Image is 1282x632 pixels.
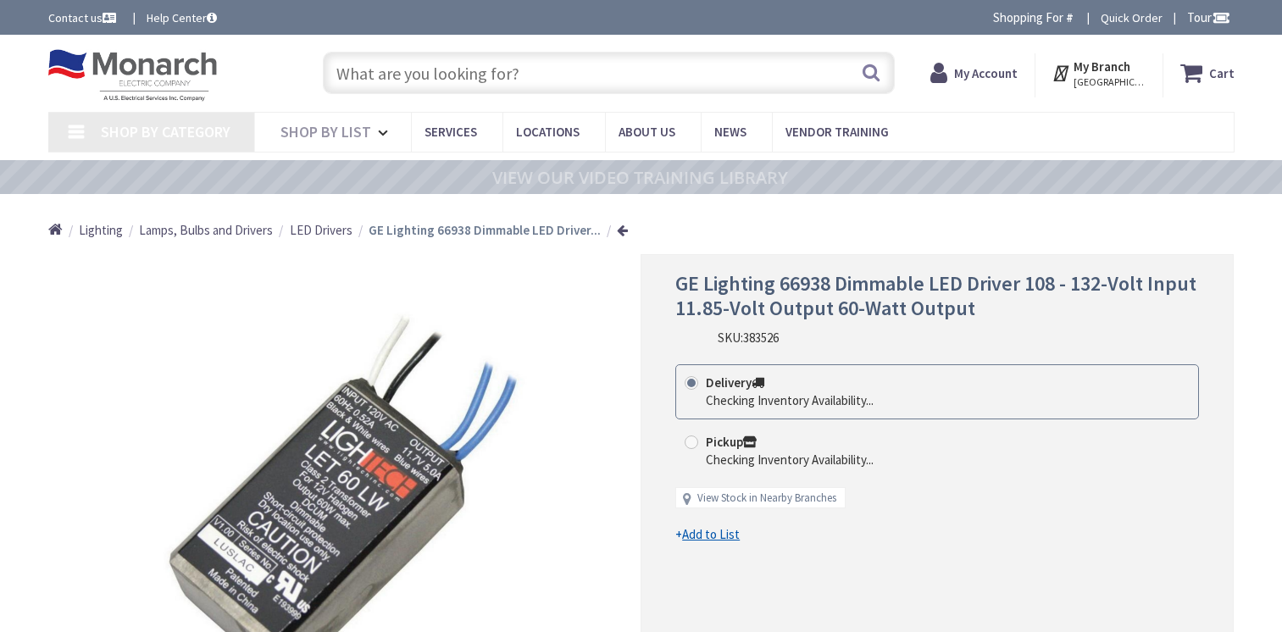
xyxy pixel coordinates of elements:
[993,9,1063,25] span: Shopping For
[1209,58,1235,88] strong: Cart
[954,65,1018,81] strong: My Account
[1187,9,1230,25] span: Tour
[706,391,874,409] div: Checking Inventory Availability...
[619,124,675,140] span: About Us
[718,329,779,346] div: SKU:
[101,122,230,141] span: Shop By Category
[139,221,273,239] a: Lamps, Bulbs and Drivers
[675,270,1196,321] span: GE Lighting 66938 Dimmable LED Driver 108 - 132-Volt Input 11.85-Volt Output 60-Watt Output
[743,330,779,346] span: 383526
[682,526,740,542] u: Add to List
[369,222,601,238] strong: GE Lighting 66938 Dimmable LED Driver...
[1180,58,1235,88] a: Cart
[516,124,580,140] span: Locations
[785,124,889,140] span: Vendor Training
[675,525,740,543] a: +Add to List
[492,169,788,187] a: VIEW OUR VIDEO TRAINING LIBRARY
[714,124,746,140] span: News
[930,58,1018,88] a: My Account
[1074,58,1130,75] strong: My Branch
[139,222,273,238] span: Lamps, Bulbs and Drivers
[323,52,895,94] input: What are you looking for?
[706,434,757,450] strong: Pickup
[1052,58,1146,88] div: My Branch [GEOGRAPHIC_DATA], [GEOGRAPHIC_DATA]
[1101,9,1163,26] a: Quick Order
[706,451,874,468] div: Checking Inventory Availability...
[697,491,836,507] a: View Stock in Nearby Branches
[79,221,123,239] a: Lighting
[290,222,352,238] span: LED Drivers
[1074,75,1146,89] span: [GEOGRAPHIC_DATA], [GEOGRAPHIC_DATA]
[48,49,218,102] img: Monarch Electric Company
[675,526,740,542] span: +
[425,124,477,140] span: Services
[48,9,119,26] a: Contact us
[290,221,352,239] a: LED Drivers
[706,374,764,391] strong: Delivery
[79,222,123,238] span: Lighting
[147,9,217,26] a: Help Center
[1066,9,1074,25] strong: #
[280,122,371,141] span: Shop By List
